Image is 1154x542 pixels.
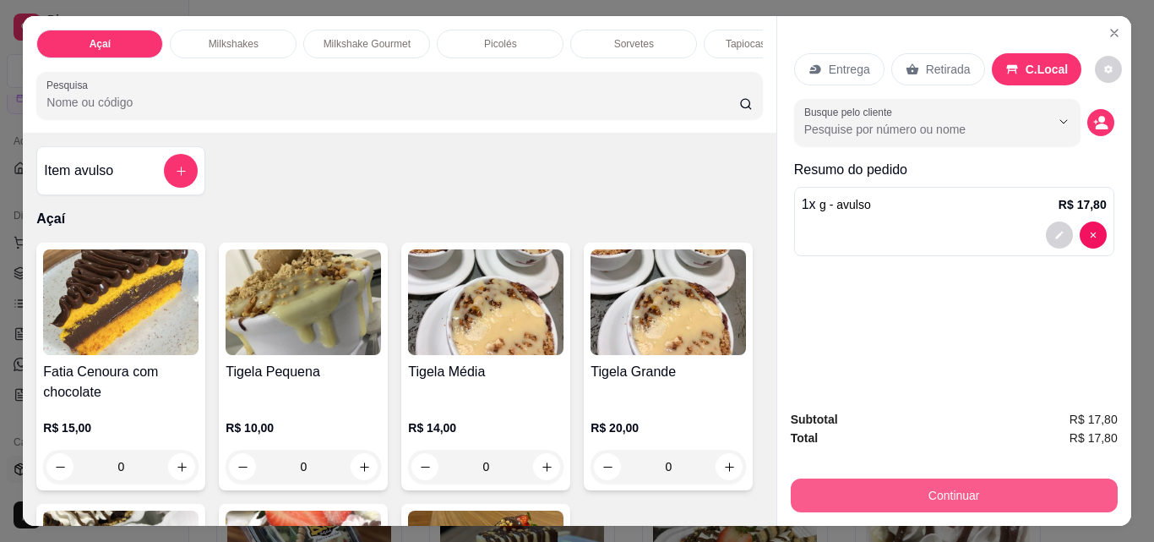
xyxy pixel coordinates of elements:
p: Sorvetes [614,37,654,51]
label: Pesquisa [46,78,94,92]
button: decrease-product-quantity [1087,109,1114,136]
p: R$ 10,00 [226,419,381,436]
button: add-separate-item [164,154,198,188]
p: Açaí [90,37,111,51]
h4: Tigela Média [408,362,563,382]
input: Busque pelo cliente [804,121,1023,138]
button: decrease-product-quantity [1046,222,1073,249]
p: Açaí [36,209,762,229]
img: product-image [226,249,381,355]
p: R$ 20,00 [591,419,746,436]
span: R$ 17,80 [1070,410,1118,429]
h4: Tigela Pequena [226,362,381,382]
p: Resumo do pedido [794,160,1114,180]
img: product-image [43,249,199,355]
p: Retirada [926,61,971,78]
p: 1 x [802,194,871,215]
p: Tapiocas salgadas [726,37,809,51]
button: decrease-product-quantity [46,453,73,480]
button: decrease-product-quantity [1080,222,1107,249]
p: R$ 14,00 [408,419,563,436]
h4: Tigela Grande [591,362,746,382]
button: Continuar [791,479,1118,512]
p: Entrega [829,61,870,78]
button: decrease-product-quantity [1095,56,1122,83]
p: R$ 15,00 [43,419,199,436]
p: Milkshakes [209,37,259,51]
span: g - avulso [819,198,871,211]
span: R$ 17,80 [1070,429,1118,447]
h4: Fatia Cenoura com chocolate [43,362,199,402]
input: Pesquisa [46,94,739,111]
p: R$ 17,80 [1059,196,1107,213]
p: Picolés [484,37,517,51]
label: Busque pelo cliente [804,105,898,119]
button: increase-product-quantity [168,453,195,480]
h4: Item avulso [44,161,113,181]
img: product-image [408,249,563,355]
button: Close [1101,19,1128,47]
button: Show suggestions [1050,108,1077,135]
p: Milkshake Gourmet [324,37,411,51]
strong: Total [791,431,818,445]
p: C.Local [1026,61,1069,78]
img: product-image [591,249,746,355]
strong: Subtotal [791,413,838,426]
